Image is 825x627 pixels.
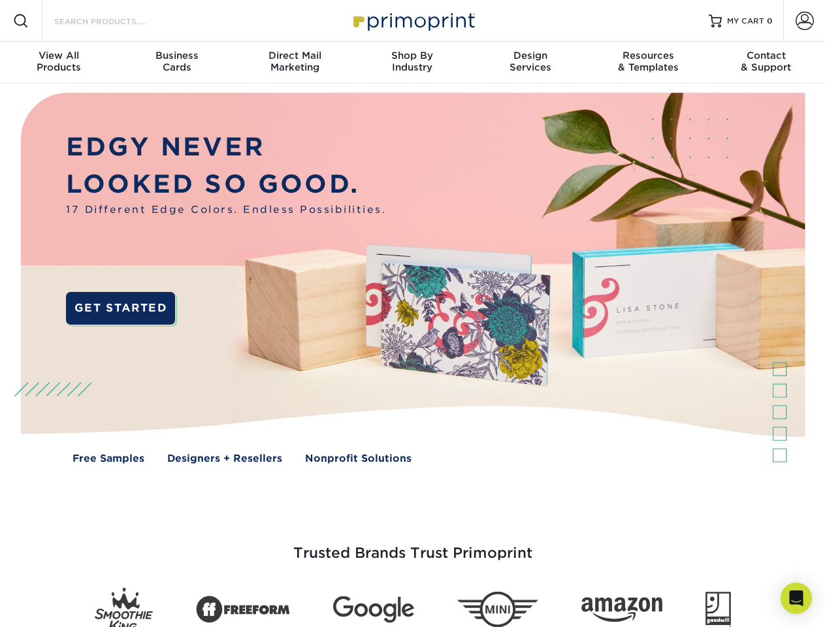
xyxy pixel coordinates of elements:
h3: Trusted Brands Trust Primoprint [31,513,795,577]
a: Contact& Support [707,42,825,84]
span: Resources [589,50,707,61]
div: Cards [118,50,235,73]
p: LOOKED SO GOOD. [66,166,386,203]
span: Direct Mail [236,50,353,61]
input: SEARCH PRODUCTS..... [53,13,180,29]
a: Free Samples [73,451,144,466]
a: Designers + Resellers [167,451,282,466]
img: Amazon [581,598,662,622]
span: MY CART [727,16,764,27]
span: Shop By [353,50,471,61]
p: EDGY NEVER [66,129,386,166]
img: Google [333,596,414,623]
a: Shop ByIndustry [353,42,471,84]
div: & Templates [589,50,707,73]
span: Contact [707,50,825,61]
span: 0 [767,16,773,25]
a: BusinessCards [118,42,235,84]
div: Industry [353,50,471,73]
a: Resources& Templates [589,42,707,84]
div: Marketing [236,50,353,73]
a: Direct MailMarketing [236,42,353,84]
a: DesignServices [472,42,589,84]
span: Design [472,50,589,61]
img: Goodwill [705,592,731,627]
img: Primoprint [348,7,478,35]
div: Open Intercom Messenger [781,583,812,614]
a: GET STARTED [66,292,175,325]
span: Business [118,50,235,61]
span: 17 Different Edge Colors. Endless Possibilities. [66,202,386,217]
a: Nonprofit Solutions [305,451,412,466]
div: Services [472,50,589,73]
div: & Support [707,50,825,73]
